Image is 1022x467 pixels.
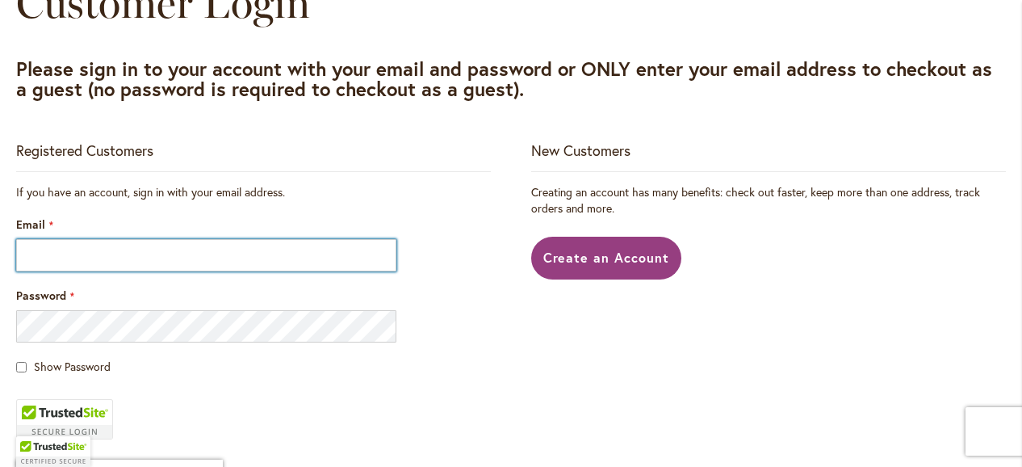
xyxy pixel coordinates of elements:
[531,237,682,280] a: Create an Account
[12,410,57,455] iframe: Launch Accessibility Center
[16,141,153,160] strong: Registered Customers
[543,249,670,266] span: Create an Account
[531,184,1006,217] p: Creating an account has many benefits: check out faster, keep more than one address, track orders...
[16,288,66,303] span: Password
[531,141,630,160] strong: New Customers
[34,359,111,374] span: Show Password
[16,184,491,200] div: If you have an account, sign in with your email address.
[16,56,992,102] strong: Please sign in to your account with your email and password or ONLY enter your email address to c...
[16,399,113,440] div: TrustedSite Certified
[16,217,45,232] span: Email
